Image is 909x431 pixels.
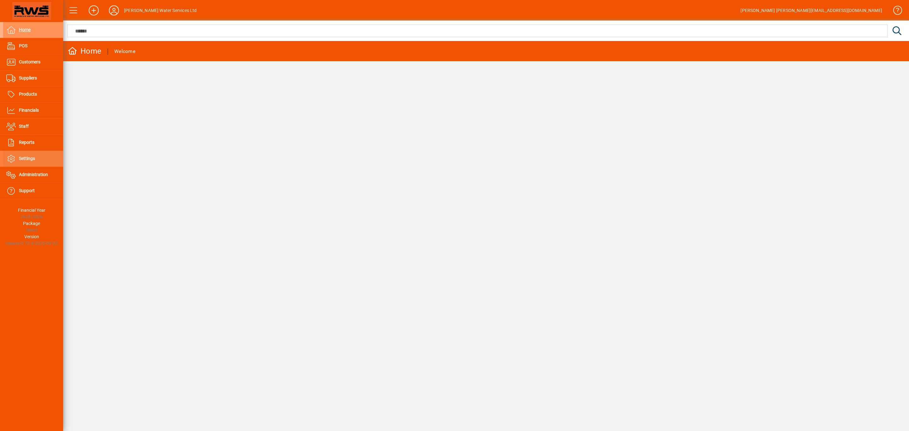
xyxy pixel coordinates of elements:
[3,151,63,167] a: Settings
[84,5,104,16] button: Add
[23,221,40,226] span: Package
[19,172,48,177] span: Administration
[3,70,63,86] a: Suppliers
[104,5,124,16] button: Profile
[3,183,63,199] a: Support
[19,59,40,64] span: Customers
[18,208,45,213] span: Financial Year
[19,27,31,32] span: Home
[68,46,101,56] div: Home
[3,103,63,118] a: Financials
[3,135,63,151] a: Reports
[19,124,29,129] span: Staff
[19,140,34,145] span: Reports
[3,54,63,70] a: Customers
[24,234,39,239] span: Version
[3,38,63,54] a: POS
[3,86,63,102] a: Products
[19,188,35,193] span: Support
[19,43,27,48] span: POS
[19,108,39,113] span: Financials
[3,167,63,183] a: Administration
[740,5,882,15] div: [PERSON_NAME] [PERSON_NAME][EMAIL_ADDRESS][DOMAIN_NAME]
[888,1,901,22] a: Knowledge Base
[19,92,37,97] span: Products
[3,119,63,134] a: Staff
[124,5,197,15] div: [PERSON_NAME] Water Services Ltd
[114,46,135,56] div: Welcome
[19,156,35,161] span: Settings
[19,75,37,80] span: Suppliers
